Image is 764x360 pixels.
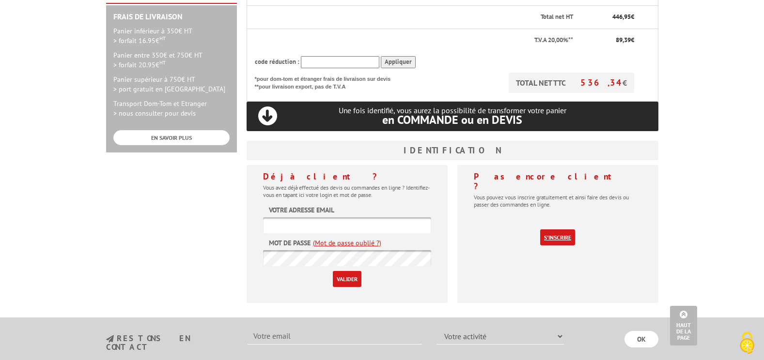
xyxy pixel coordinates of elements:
p: *pour dom-tom et étranger frais de livraison sur devis **pour livraison export, pas de T.V.A [255,73,400,90]
h3: restons en contact [106,334,234,351]
span: code réduction : [255,58,299,66]
img: Cookies (fenêtre modale) [735,331,759,355]
h2: Frais de Livraison [113,13,230,21]
p: Panier inférieur à 350€ HT [113,26,230,45]
span: 446,95 [612,13,631,21]
button: Cookies (fenêtre modale) [730,327,764,360]
sup: HT [159,59,166,66]
span: > forfait 16.95€ [113,36,166,45]
p: € [582,36,634,45]
sup: HT [159,35,166,42]
span: > forfait 20.95€ [113,60,166,69]
a: S'inscrire [540,229,575,245]
span: > port gratuit en [GEOGRAPHIC_DATA] [113,85,225,93]
p: Total net HT [255,13,574,22]
p: € [582,13,634,22]
input: OK [624,331,658,347]
input: Votre email [248,328,422,345]
input: Valider [333,271,361,287]
a: (Mot de passe oublié ?) [313,238,381,248]
p: Transport Dom-Tom et Etranger [113,99,230,118]
label: Mot de passe [269,238,311,248]
span: > nous consulter pour devis [113,109,196,118]
span: 89,39 [616,36,631,44]
h3: Identification [247,141,658,160]
p: Panier supérieur à 750€ HT [113,75,230,94]
h4: Pas encore client ? [474,172,642,191]
p: T.V.A 20,00%** [255,36,574,45]
input: Appliquer [381,56,416,68]
p: TOTAL NET TTC € [509,73,634,93]
label: Votre adresse email [269,205,334,215]
p: Vous pouvez vous inscrire gratuitement et ainsi faire des devis ou passer des commandes en ligne. [474,194,642,208]
a: Haut de la page [670,306,697,345]
p: Une fois identifié, vous aurez la possibilité de transformer votre panier [247,106,658,126]
p: Vous avez déjà effectué des devis ou commandes en ligne ? Identifiez-vous en tapant ici votre log... [263,184,431,198]
a: EN SAVOIR PLUS [113,130,230,145]
h4: Déjà client ? [263,172,431,181]
img: newsletter.jpg [106,335,114,343]
span: 536,34 [580,77,623,88]
p: Panier entre 350€ et 750€ HT [113,50,230,70]
span: en COMMANDE ou en DEVIS [382,112,522,127]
